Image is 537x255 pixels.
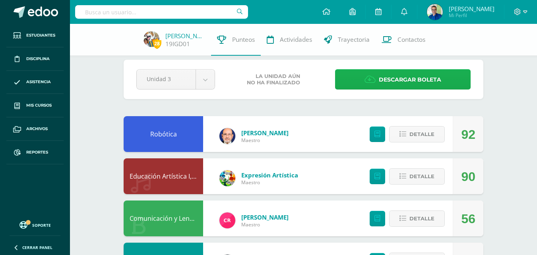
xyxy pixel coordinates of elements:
span: Detalle [409,211,434,226]
a: Expresión Artística [241,171,298,179]
span: Descargar boleta [379,70,441,90]
span: Reportes [26,149,48,156]
a: Estudiantes [6,24,64,47]
img: 7c5b032b0f64cae356ce47239343f57d.png [143,31,159,47]
span: Archivos [26,126,48,132]
a: Trayectoria [318,24,376,56]
span: Actividades [280,35,312,44]
div: 56 [461,201,475,237]
span: Maestro [241,137,289,144]
span: Asistencia [26,79,51,85]
a: Archivos [6,117,64,141]
span: Maestro [241,179,298,186]
a: Unidad 3 [137,70,215,89]
span: [PERSON_NAME] [449,5,494,13]
span: Estudiantes [26,32,55,39]
img: a16637801c4a6befc1e140411cafe4ae.png [427,4,443,20]
span: Detalle [409,127,434,142]
a: Reportes [6,141,64,164]
a: [PERSON_NAME] [241,129,289,137]
span: Soporte [32,222,51,228]
a: Punteos [211,24,261,56]
div: Comunicación y Lenguaje, Idioma Español [124,200,203,236]
img: 6b7a2a75a6c7e6282b1a1fdce061224c.png [219,128,235,144]
span: Maestro [241,221,289,228]
a: Contactos [376,24,431,56]
span: Unidad 3 [147,70,186,88]
a: [PERSON_NAME] [241,213,289,221]
a: Soporte [10,219,60,230]
a: Asistencia [6,71,64,94]
a: 19IGD01 [165,40,190,48]
span: Mis cursos [26,102,52,109]
span: Disciplina [26,56,50,62]
div: Robótica [124,116,203,152]
span: Contactos [397,35,425,44]
span: Trayectoria [338,35,370,44]
span: 28 [153,39,161,49]
input: Busca un usuario... [75,5,248,19]
a: Mis cursos [6,94,64,117]
span: Detalle [409,169,434,184]
button: Detalle [389,168,445,185]
img: ab28fb4d7ed199cf7a34bbef56a79c5b.png [219,212,235,228]
a: Actividades [261,24,318,56]
div: Educación Artística I, Música y Danza [124,158,203,194]
a: Disciplina [6,47,64,71]
span: Cerrar panel [22,245,52,250]
a: Descargar boleta [335,69,471,90]
div: 92 [461,117,475,152]
a: [PERSON_NAME] [165,32,205,40]
button: Detalle [389,210,445,227]
span: La unidad aún no ha finalizado [247,73,300,86]
span: Mi Perfil [449,12,494,19]
span: Punteos [232,35,255,44]
img: 159e24a6ecedfdf8f489544946a573f0.png [219,170,235,186]
button: Detalle [389,126,445,142]
div: 90 [461,159,475,195]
